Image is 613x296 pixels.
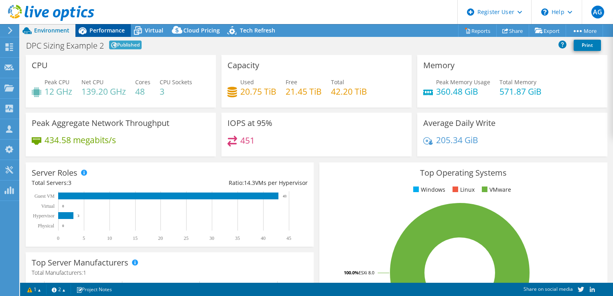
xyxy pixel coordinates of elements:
a: 1 [22,284,47,294]
span: Share on social media [524,286,573,292]
li: VMware [480,185,511,194]
svg: \n [541,8,548,16]
h4: 139.20 GHz [81,87,126,96]
text: 45 [286,235,291,241]
h3: Peak Aggregate Network Throughput [32,119,169,128]
text: 25 [184,235,189,241]
span: CPU Sockets [160,78,192,86]
text: 5 [83,235,85,241]
span: Cores [135,78,150,86]
text: 20 [158,235,163,241]
h4: 205.34 GiB [436,136,478,144]
h3: Capacity [227,61,259,70]
span: Published [109,41,142,49]
h4: Total Manufacturers: [32,268,308,277]
h4: 451 [240,136,255,145]
text: 35 [235,235,240,241]
h3: Memory [423,61,455,70]
h4: 434.58 megabits/s [45,136,116,144]
span: Used [240,78,254,86]
h4: 12 GHz [45,87,72,96]
li: Windows [411,185,445,194]
h3: IOPS at 95% [227,119,272,128]
h4: 21.45 TiB [286,87,322,96]
li: Linux [451,185,475,194]
tspan: ESXi 8.0 [359,270,374,276]
span: Free [286,78,297,86]
span: Performance [89,26,125,34]
text: 15 [133,235,138,241]
a: Project Notes [71,284,118,294]
h4: 571.87 GiB [499,87,542,96]
text: 0 [57,235,59,241]
span: Virtual [145,26,163,34]
div: Ratio: VMs per Hypervisor [170,178,308,187]
h3: Top Operating Systems [325,168,601,177]
span: 1 [83,269,86,276]
div: Total Servers: [32,178,170,187]
h3: CPU [32,61,48,70]
text: Virtual [41,203,55,209]
text: Physical [38,223,54,229]
text: 10 [107,235,112,241]
a: Export [529,24,566,37]
span: 3 [68,179,71,187]
text: 40 [261,235,266,241]
span: AG [591,6,604,18]
a: Print [574,40,601,51]
span: Cloud Pricing [183,26,220,34]
text: Hypervisor [33,213,55,219]
text: 30 [209,235,214,241]
text: 0 [62,224,64,228]
a: More [566,24,603,37]
h4: 3 [160,87,192,96]
text: 3 [77,214,79,218]
span: Environment [34,26,69,34]
h4: 42.20 TiB [331,87,367,96]
span: Tech Refresh [240,26,275,34]
h4: 20.75 TiB [240,87,276,96]
h1: DPC Sizing Example 2 [26,42,104,50]
span: Peak CPU [45,78,69,86]
h4: 48 [135,87,150,96]
span: 14.3 [244,179,255,187]
h4: 360.48 GiB [436,87,490,96]
h3: Average Daily Write [423,119,495,128]
a: Share [496,24,529,37]
tspan: 100.0% [344,270,359,276]
text: 43 [283,194,287,198]
span: Peak Memory Usage [436,78,490,86]
h3: Top Server Manufacturers [32,258,128,267]
span: Total [331,78,344,86]
a: 2 [46,284,71,294]
span: Net CPU [81,78,104,86]
text: 0 [62,204,64,208]
span: Total Memory [499,78,536,86]
text: Guest VM [35,193,55,199]
h3: Server Roles [32,168,77,177]
a: Reports [458,24,497,37]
